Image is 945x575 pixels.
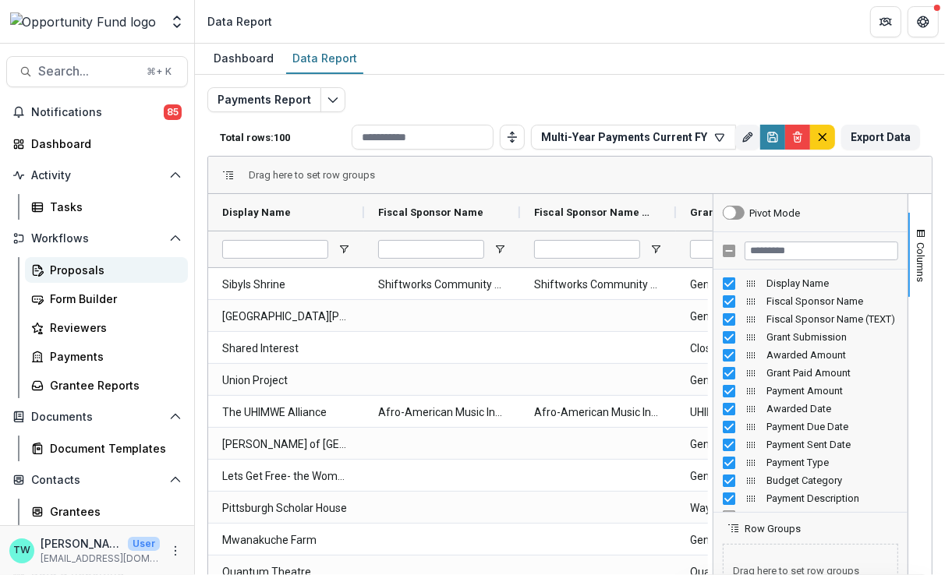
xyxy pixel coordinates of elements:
button: Open Documents [6,404,188,429]
p: Total rows: 100 [220,132,345,143]
button: More [166,541,185,560]
button: Open Filter Menu [338,243,350,256]
span: UHIMWE Alliance - INTERweave [690,397,818,429]
span: Documents [31,411,163,424]
span: 85 [164,104,182,120]
p: User [128,537,160,551]
button: Export Data [841,125,920,150]
span: Pittsburgh Scholar House [222,492,350,524]
div: Grantees [50,503,175,520]
button: Rename [735,125,760,150]
span: Closing the Financing Gap for [DEMOGRAPHIC_DATA] Women Entrepreneurs [690,333,818,365]
nav: breadcrumb [201,10,278,33]
input: Grant Submission Filter Input [690,240,796,259]
span: Fiscal Sponsor Name [378,206,483,218]
img: Opportunity Fund logo [10,12,157,31]
button: Multi-Year Payments Current FY [531,125,736,150]
a: Tasks [25,194,188,220]
button: Save [760,125,785,150]
a: Grantee Reports [25,372,188,398]
span: Wayfinders Housing Program [690,492,818,524]
div: Budget Category Column [713,471,908,489]
span: Fiscal Sponsor Name (TEXT) [534,206,649,218]
span: The UHIMWE Alliance [222,397,350,429]
button: Open Filter Menu [649,243,662,256]
div: Dashboard [31,136,175,152]
button: Open Filter Menu [494,243,506,256]
span: General Operating Support Over 2 Years [690,524,818,556]
div: Payment Amount Column [713,382,908,400]
div: Payment Description Column [713,489,908,507]
span: [PERSON_NAME] of [GEOGRAPHIC_DATA][US_STATE] [222,429,350,460]
span: Payment Due Date [766,421,898,432]
span: Notifications [31,106,164,119]
input: Filter Columns Input [745,242,898,260]
a: Dashboard [6,131,188,157]
span: Budget Category [766,474,898,486]
button: Delete [785,125,810,150]
button: Payments Report [207,87,321,112]
div: Tasks [50,199,175,215]
span: Display Name [766,277,898,289]
span: Payment Type [766,457,898,468]
span: Payment Sent Date [766,439,898,450]
span: Payment Description [766,492,898,504]
span: Afro-American Music Institute, Inc. [534,397,662,429]
div: Ti Wilhelm [13,545,30,556]
span: General Operating Request Over Three Years [690,429,818,460]
span: Grant Submission [690,206,778,218]
span: [GEOGRAPHIC_DATA][PERSON_NAME] for the Performing Arts [222,301,350,333]
div: Pivot Mode [749,207,800,219]
input: Display Name Filter Input [222,240,328,259]
span: Fiscal Sponsor Name (TEXT) [766,313,898,325]
button: Open entity switcher [166,6,188,37]
div: Fiscal Sponsor Name (TEXT) Column [713,310,908,328]
span: Union Project [222,365,350,397]
input: Fiscal Sponsor Name Filter Input [378,240,484,259]
span: Sibyls Shrine [222,269,350,301]
div: Document Templates [50,440,175,457]
button: Get Help [908,6,939,37]
div: Reviewers [50,319,175,336]
p: [PERSON_NAME] [41,535,122,552]
span: Grant Paid Amount [766,367,898,379]
button: Search... [6,56,188,87]
div: Awarded Date Column [713,400,908,418]
span: Payment Amount [766,385,898,397]
span: General Operating Support over three years [690,301,818,333]
button: Partners [870,6,901,37]
span: General Operating Support over 3 Years [690,460,818,492]
a: Form Builder [25,286,188,312]
div: Display Name Column [713,274,908,292]
a: Payments [25,344,188,369]
span: Columns [915,242,927,282]
span: Workflows [31,232,163,245]
span: Grant Submission [766,331,898,343]
button: Edit selected report [320,87,345,112]
a: Grantees [25,499,188,524]
span: Shiftworks Community + Public Arts (formerly Office for Public Art) [378,269,506,301]
button: Toggle auto height [500,125,525,150]
span: Contacts [31,474,163,487]
div: Data Report [286,47,363,69]
a: Document Templates [25,436,188,461]
div: EIN Column [713,507,908,525]
div: Fiscal Sponsor Name Column [713,292,908,310]
div: Proposals [50,262,175,278]
a: Dashboard [207,44,280,74]
div: Form Builder [50,291,175,307]
div: ⌘ + K [143,63,175,80]
div: Grant Submission Column [713,328,908,346]
span: Activity [31,169,163,182]
span: Awarded Date [766,403,898,414]
button: Open Workflows [6,226,188,251]
span: Mwanakuche Farm [222,524,350,556]
button: Open Activity [6,163,188,188]
div: Payment Due Date Column [713,418,908,436]
a: Reviewers [25,315,188,340]
button: default [810,125,835,150]
div: Grantee Reports [50,377,175,393]
input: Fiscal Sponsor Name (TEXT) Filter Input [534,240,640,259]
div: Payment Sent Date Column [713,436,908,453]
div: Row Groups [249,169,375,181]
